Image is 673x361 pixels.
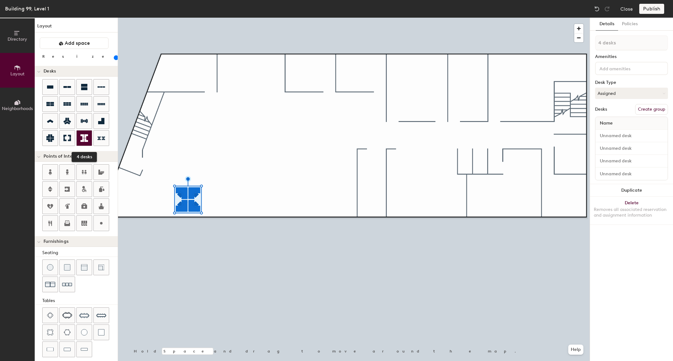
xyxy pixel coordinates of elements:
[76,341,92,357] button: Table (1x4)
[93,307,109,323] button: Ten seat table
[10,71,25,77] span: Layout
[597,169,666,178] input: Unnamed desk
[47,346,54,352] img: Table (1x2)
[35,23,118,32] h1: Layout
[44,69,56,74] span: Desks
[590,197,673,224] button: DeleteRemoves all associated reservation and assignment information
[65,40,90,46] span: Add space
[76,324,92,340] button: Table (round)
[96,310,106,320] img: Ten seat table
[42,297,118,304] div: Tables
[59,259,75,275] button: Cushion
[76,130,92,146] button: 4 desks
[62,312,72,318] img: Six seat table
[2,106,33,111] span: Neighborhoods
[42,307,58,323] button: Four seat table
[47,329,53,335] img: Four seat round table
[568,345,583,355] button: Help
[45,279,55,289] img: Couch (x2)
[44,239,68,244] span: Furnishings
[597,144,666,153] input: Unnamed desk
[597,131,666,140] input: Unnamed desk
[590,184,673,197] button: Duplicate
[76,259,92,275] button: Couch (middle)
[98,264,104,271] img: Couch (corner)
[62,280,72,289] img: Couch (x3)
[595,88,668,99] button: Assigned
[604,6,610,12] img: Redo
[81,346,88,352] img: Table (1x4)
[595,107,607,112] div: Desks
[42,324,58,340] button: Four seat round table
[42,54,112,59] div: Resize
[44,154,81,159] span: Points of Interest
[81,264,87,271] img: Couch (middle)
[620,4,633,14] button: Close
[93,259,109,275] button: Couch (corner)
[635,104,668,115] button: Create group
[64,346,71,352] img: Table (1x3)
[40,38,109,49] button: Add space
[42,277,58,292] button: Couch (x2)
[76,307,92,323] button: Eight seat table
[594,6,600,12] img: Undo
[64,329,71,335] img: Six seat round table
[595,54,668,59] div: Amenities
[59,277,75,292] button: Couch (x3)
[5,5,49,13] div: Building 99, Level 1
[59,341,75,357] button: Table (1x3)
[618,18,641,31] button: Policies
[595,80,668,85] div: Desk Type
[93,324,109,340] button: Table (1x1)
[598,64,655,72] input: Add amenities
[597,118,616,129] span: Name
[98,329,104,335] img: Table (1x1)
[64,264,70,271] img: Cushion
[47,312,53,318] img: Four seat table
[42,341,58,357] button: Table (1x2)
[59,324,75,340] button: Six seat round table
[79,310,89,320] img: Eight seat table
[8,37,27,42] span: Directory
[597,157,666,166] input: Unnamed desk
[81,329,87,335] img: Table (round)
[594,207,669,218] div: Removes all associated reservation and assignment information
[596,18,618,31] button: Details
[59,307,75,323] button: Six seat table
[42,259,58,275] button: Stool
[42,249,118,256] div: Seating
[47,264,53,271] img: Stool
